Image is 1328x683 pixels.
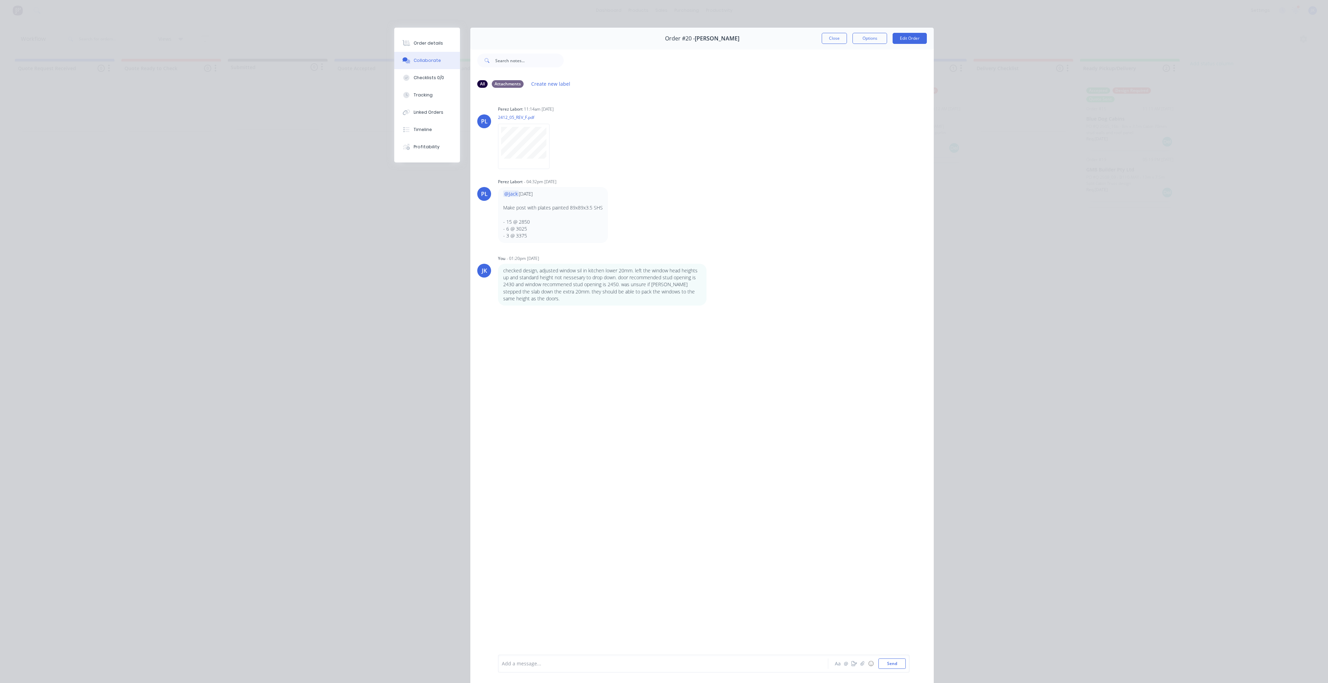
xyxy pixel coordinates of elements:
[394,86,460,104] button: Tracking
[524,179,556,185] div: - 04:32pm [DATE]
[394,35,460,52] button: Order details
[822,33,847,44] button: Close
[394,69,460,86] button: Checklists 0/0
[414,75,444,81] div: Checklists 0/0
[503,204,603,211] p: Make post with plates painted 89x89x3.5 SHS
[414,109,443,115] div: Linked Orders
[495,54,564,67] input: Search notes...
[498,114,556,120] p: 2412_05_REV_F.pdf
[498,179,523,185] div: Perez Labort
[503,190,519,197] span: @Jack
[414,144,440,150] div: Profitability
[481,190,488,198] div: PL
[414,40,443,46] div: Order details
[524,106,554,112] div: 11:14am [DATE]
[414,57,441,64] div: Collaborate
[503,218,603,225] p: - 15 @ 2850
[878,658,906,669] button: Send
[394,104,460,121] button: Linked Orders
[842,659,850,668] button: @
[528,79,574,88] button: Create new label
[481,117,488,125] div: PL
[503,232,603,239] p: - 3 @ 3375
[498,255,505,262] div: You
[414,127,432,133] div: Timeline
[394,52,460,69] button: Collaborate
[414,92,433,98] div: Tracking
[852,33,887,44] button: Options
[492,80,524,88] div: Attachments
[867,659,875,668] button: ☺
[503,190,603,197] p: [DATE]
[503,267,701,302] p: checked design, adjusted window sil in kitchen lower 20mm. left the window head heights up and st...
[482,266,487,275] div: JK
[477,80,488,88] div: All
[507,255,539,262] div: - 01:20pm [DATE]
[503,225,603,232] p: - 6 @ 3025
[833,659,842,668] button: Aa
[394,138,460,156] button: Profitability
[394,121,460,138] button: Timeline
[665,35,695,42] span: Order #20 -
[695,35,739,42] span: [PERSON_NAME]
[498,106,523,112] div: Perez Labort
[893,33,927,44] button: Edit Order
